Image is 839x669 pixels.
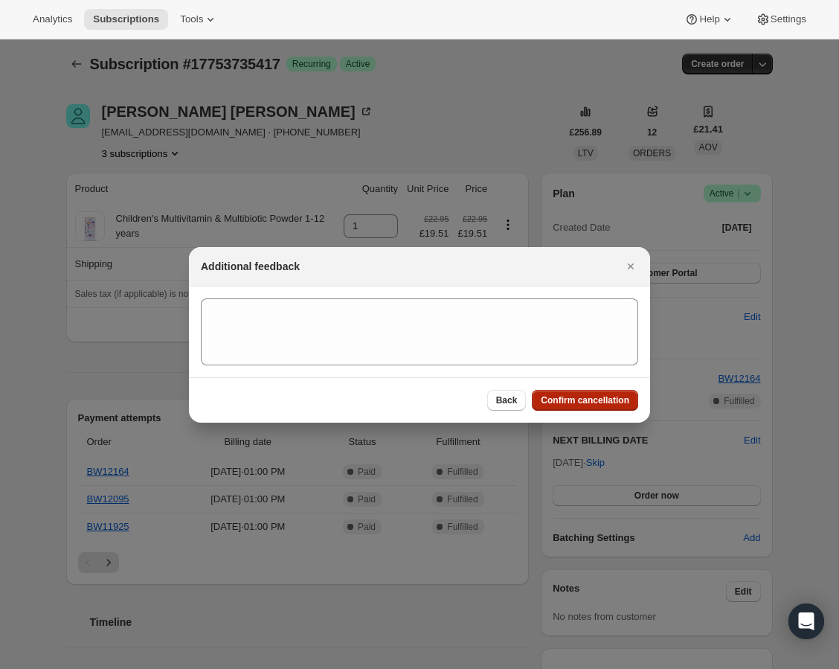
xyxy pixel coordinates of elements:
span: Tools [180,13,203,25]
button: Tools [171,9,227,30]
span: Help [699,13,719,25]
button: Help [675,9,743,30]
h2: Additional feedback [201,259,300,274]
button: Subscriptions [84,9,168,30]
button: Close [620,256,641,277]
div: Open Intercom Messenger [788,604,824,639]
span: Settings [771,13,806,25]
span: Back [496,394,518,406]
button: Analytics [24,9,81,30]
button: Confirm cancellation [532,390,638,411]
button: Settings [747,9,815,30]
span: Analytics [33,13,72,25]
button: Back [487,390,527,411]
span: Subscriptions [93,13,159,25]
span: Confirm cancellation [541,394,629,406]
